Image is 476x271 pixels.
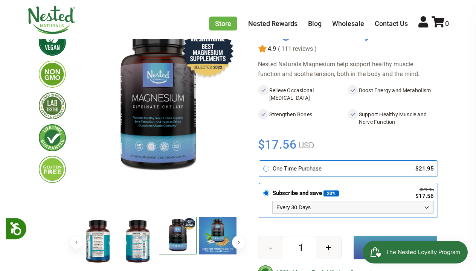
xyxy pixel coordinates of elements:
[258,236,283,259] button: -
[78,23,237,182] img: Magnesium Glycinate
[248,20,297,27] a: Nested Rewards
[258,59,437,79] div: Nested Naturals Magnesium help support healthy muscle function and soothe tension, both in the bo...
[70,236,83,249] button: Previous
[209,17,237,30] a: Store
[332,20,364,27] a: Wholesale
[39,156,66,183] img: glutenfree
[119,217,157,266] img: Magnesium Glycinate
[39,61,66,88] img: gmofree
[276,46,317,52] span: ( 111 reviews )
[27,6,76,34] img: Nested Naturals
[316,236,341,259] button: +
[258,85,348,103] li: Relieve Occasional [MEDICAL_DATA]
[363,241,468,263] iframe: Button to open loyalty program pop-up
[445,20,449,27] span: 0
[348,85,437,103] li: Boost Energy and Metabolism
[348,109,437,127] li: Support Healthy Muscle and Nerve Function
[79,217,117,266] img: Magnesium Glycinate
[432,20,449,27] a: 0
[39,29,66,56] img: vegan
[39,124,66,151] img: lifetimeguarantee
[258,109,348,127] li: Strengthen Bones
[39,92,66,119] img: thirdpartytested
[232,236,246,249] button: Next
[258,44,267,53] img: star.svg
[159,217,197,254] img: Magnesium Glycinate
[308,20,322,27] a: Blog
[258,23,433,41] h1: Magnesium Glycinate
[199,217,236,254] img: Magnesium Glycinate
[354,236,437,259] button: Add to basket
[375,20,408,27] a: Contact Us
[258,136,297,153] span: $17.56
[267,46,276,52] span: 4.9
[297,141,314,150] span: USD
